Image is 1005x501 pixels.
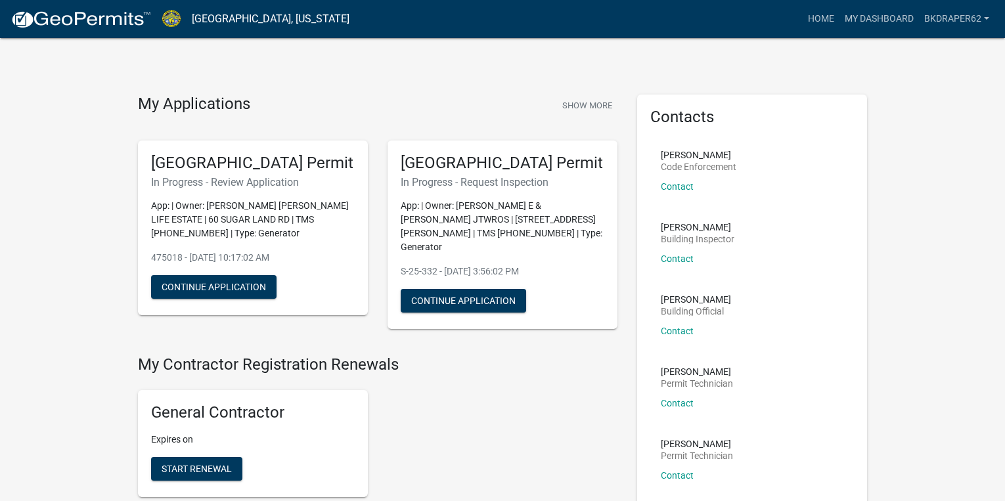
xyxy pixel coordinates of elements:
a: Contact [661,326,694,336]
a: Contact [661,181,694,192]
a: Contact [661,398,694,408]
h5: [GEOGRAPHIC_DATA] Permit [401,154,604,173]
p: Building Official [661,307,731,316]
a: My Dashboard [839,7,919,32]
p: [PERSON_NAME] [661,367,733,376]
h4: My Applications [138,95,250,114]
p: Expires on [151,433,355,447]
a: [GEOGRAPHIC_DATA], [US_STATE] [192,8,349,30]
p: Building Inspector [661,234,734,244]
p: Permit Technician [661,379,733,388]
a: Contact [661,253,694,264]
span: Start Renewal [162,464,232,474]
h6: In Progress - Review Application [151,176,355,188]
h5: General Contractor [151,403,355,422]
button: Show More [557,95,617,116]
p: S-25-332 - [DATE] 3:56:02 PM [401,265,604,278]
a: Home [803,7,839,32]
button: Start Renewal [151,457,242,481]
p: [PERSON_NAME] [661,150,736,160]
p: App: | Owner: [PERSON_NAME] E & [PERSON_NAME] JTWROS | [STREET_ADDRESS][PERSON_NAME] | TMS [PHONE... [401,199,604,254]
a: Contact [661,470,694,481]
p: 475018 - [DATE] 10:17:02 AM [151,251,355,265]
p: Code Enforcement [661,162,736,171]
h5: [GEOGRAPHIC_DATA] Permit [151,154,355,173]
p: Permit Technician [661,451,733,460]
button: Continue Application [151,275,277,299]
button: Continue Application [401,289,526,313]
p: [PERSON_NAME] [661,439,733,448]
p: App: | Owner: [PERSON_NAME] [PERSON_NAME] LIFE ESTATE | 60 SUGAR LAND RD | TMS [PHONE_NUMBER] | T... [151,199,355,240]
p: [PERSON_NAME] [661,295,731,304]
h6: In Progress - Request Inspection [401,176,604,188]
h5: Contacts [650,108,854,127]
a: Bkdraper62 [919,7,994,32]
p: [PERSON_NAME] [661,223,734,232]
img: Jasper County, South Carolina [162,10,181,28]
h4: My Contractor Registration Renewals [138,355,617,374]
